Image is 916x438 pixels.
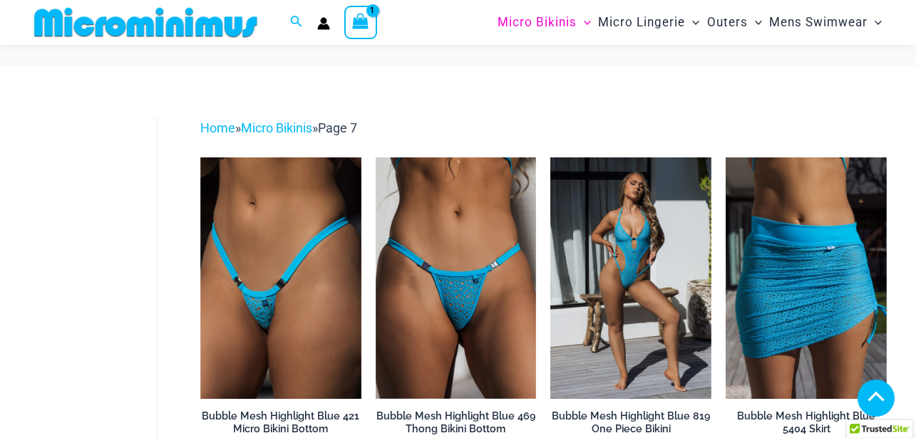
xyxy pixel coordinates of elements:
span: » » [200,120,357,135]
img: Bubble Mesh Highlight Blue 469 Thong 01 [376,157,537,399]
a: Search icon link [290,14,303,31]
a: OutersMenu ToggleMenu Toggle [704,4,766,41]
h2: Bubble Mesh Highlight Blue 819 One Piece Bikini [550,410,711,436]
h2: Bubble Mesh Highlight Blue 5404 Skirt [726,410,887,436]
span: Menu Toggle [685,4,699,41]
a: Home [200,120,235,135]
a: Micro LingerieMenu ToggleMenu Toggle [595,4,703,41]
span: Page 7 [318,120,357,135]
span: Outers [707,4,748,41]
a: Bubble Mesh Highlight Blue 469 Thong 01Bubble Mesh Highlight Blue 469 Thong 02Bubble Mesh Highlig... [376,157,537,399]
h2: Bubble Mesh Highlight Blue 421 Micro Bikini Bottom [200,410,361,436]
a: Bubble Mesh Highlight Blue 5404 Skirt 02Bubble Mesh Highlight Blue 309 Tri Top 5404 Skirt 05Bubbl... [726,157,887,399]
img: Bubble Mesh Highlight Blue 819 One Piece 01 [550,157,711,399]
span: Micro Bikinis [498,4,577,41]
a: Micro BikinisMenu ToggleMenu Toggle [494,4,595,41]
img: Bubble Mesh Highlight Blue 421 Micro 01 [200,157,361,399]
span: Micro Lingerie [598,4,685,41]
span: Mens Swimwear [769,4,868,41]
a: Micro Bikinis [241,120,312,135]
span: Menu Toggle [868,4,882,41]
a: Bubble Mesh Highlight Blue 819 One Piece 01Bubble Mesh Highlight Blue 819 One Piece 03Bubble Mesh... [550,157,711,399]
span: Menu Toggle [577,4,591,41]
nav: Site Navigation [492,2,887,43]
a: Mens SwimwearMenu ToggleMenu Toggle [766,4,885,41]
iframe: TrustedSite Certified [36,106,164,391]
h2: Bubble Mesh Highlight Blue 469 Thong Bikini Bottom [376,410,537,436]
img: Bubble Mesh Highlight Blue 5404 Skirt 02 [726,157,887,399]
a: View Shopping Cart, 1 items [344,6,377,38]
a: Account icon link [317,17,330,30]
span: Menu Toggle [748,4,762,41]
a: Bubble Mesh Highlight Blue 421 Micro 01Bubble Mesh Highlight Blue 421 Micro 02Bubble Mesh Highlig... [200,157,361,399]
img: MM SHOP LOGO FLAT [29,6,263,38]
